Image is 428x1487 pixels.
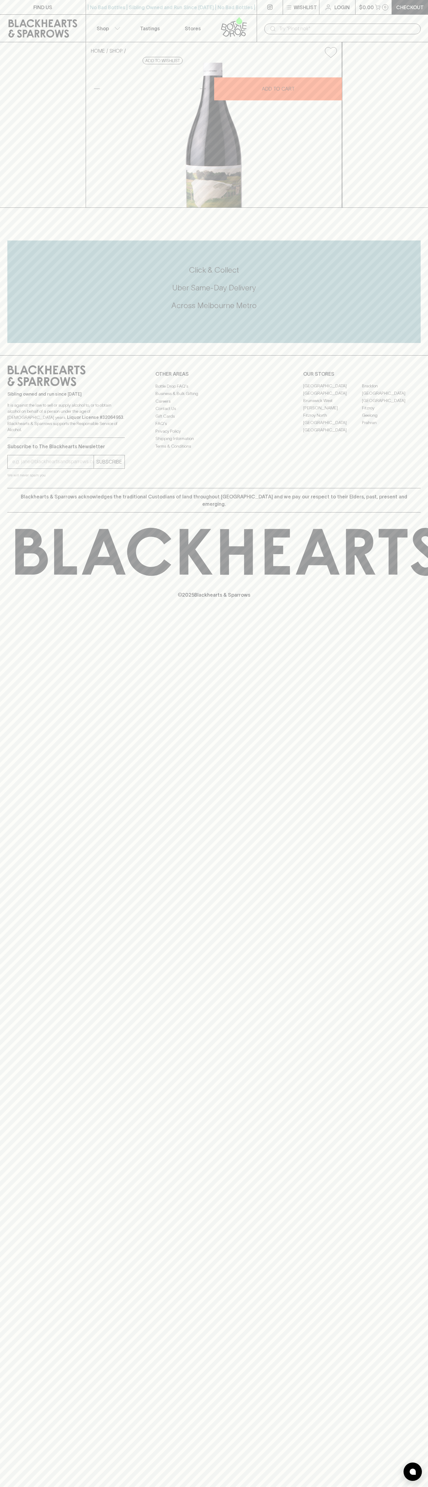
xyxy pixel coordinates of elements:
p: Sibling owned and run since [DATE] [7,391,125,397]
a: [GEOGRAPHIC_DATA] [303,427,362,434]
a: [GEOGRAPHIC_DATA] [303,382,362,390]
p: SUBSCRIBE [96,458,122,465]
a: Stores [171,15,214,42]
a: Tastings [128,15,171,42]
h5: Uber Same-Day Delivery [7,283,421,293]
a: Brunswick West [303,397,362,404]
a: Privacy Policy [155,427,273,435]
a: Prahran [362,419,421,427]
a: FAQ's [155,420,273,427]
img: bubble-icon [410,1469,416,1475]
p: Stores [185,25,201,32]
a: Gift Cards [155,412,273,420]
p: Tastings [140,25,160,32]
a: Fitzroy [362,404,421,412]
h5: Click & Collect [7,265,421,275]
p: ADD TO CART [262,85,295,92]
a: Geelong [362,412,421,419]
input: Try "Pinot noir" [279,24,416,34]
a: HOME [91,48,105,54]
p: Subscribe to The Blackhearts Newsletter [7,443,125,450]
p: Login [334,4,350,11]
a: Bottle Drop FAQ's [155,382,273,390]
a: Business & Bulk Gifting [155,390,273,397]
strong: Liquor License #32064953 [67,415,123,420]
a: Contact Us [155,405,273,412]
button: Add to wishlist [143,57,183,64]
img: 40522.png [86,63,342,207]
p: Blackhearts & Sparrows acknowledges the traditional Custodians of land throughout [GEOGRAPHIC_DAT... [12,493,416,508]
h5: Across Melbourne Metro [7,300,421,311]
a: [GEOGRAPHIC_DATA] [362,397,421,404]
a: [PERSON_NAME] [303,404,362,412]
p: It is against the law to sell or supply alcohol to, or to obtain alcohol on behalf of a person un... [7,402,125,433]
p: 0 [384,6,386,9]
p: $0.00 [359,4,374,11]
a: SHOP [110,48,123,54]
a: Careers [155,397,273,405]
a: Braddon [362,382,421,390]
p: Wishlist [294,4,317,11]
a: Shipping Information [155,435,273,442]
button: Add to wishlist [322,45,339,60]
button: Shop [86,15,129,42]
p: OTHER AREAS [155,370,273,378]
p: We will never spam you [7,472,125,478]
p: Checkout [396,4,424,11]
a: [GEOGRAPHIC_DATA] [303,390,362,397]
button: SUBSCRIBE [94,455,125,468]
input: e.g. jane@blackheartsandsparrows.com.au [12,457,94,467]
a: [GEOGRAPHIC_DATA] [362,390,421,397]
a: [GEOGRAPHIC_DATA] [303,419,362,427]
p: OUR STORES [303,370,421,378]
a: Fitzroy North [303,412,362,419]
button: ADD TO CART [214,77,342,100]
a: Terms & Conditions [155,442,273,450]
div: Call to action block [7,240,421,343]
p: FIND US [33,4,52,11]
p: Shop [97,25,109,32]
